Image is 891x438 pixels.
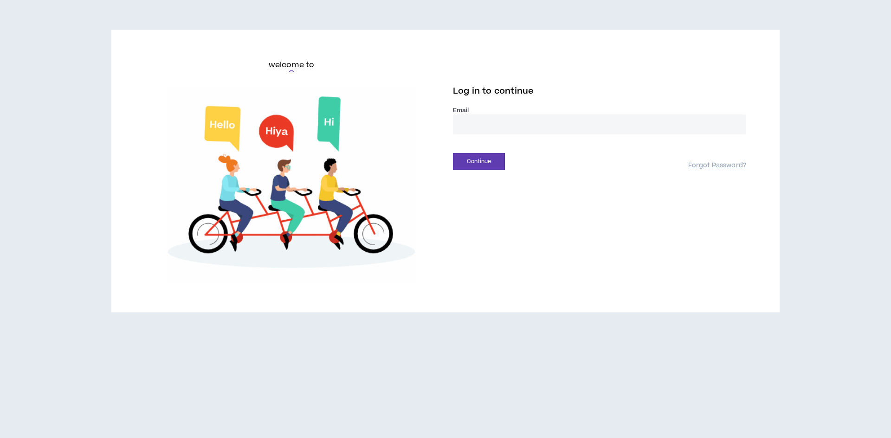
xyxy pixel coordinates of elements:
a: Forgot Password? [688,161,746,170]
h6: welcome to [269,59,315,70]
button: Continue [453,153,505,170]
img: Welcome to Wripple [145,86,438,283]
span: Log in to continue [453,85,534,97]
label: Email [453,106,746,114]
